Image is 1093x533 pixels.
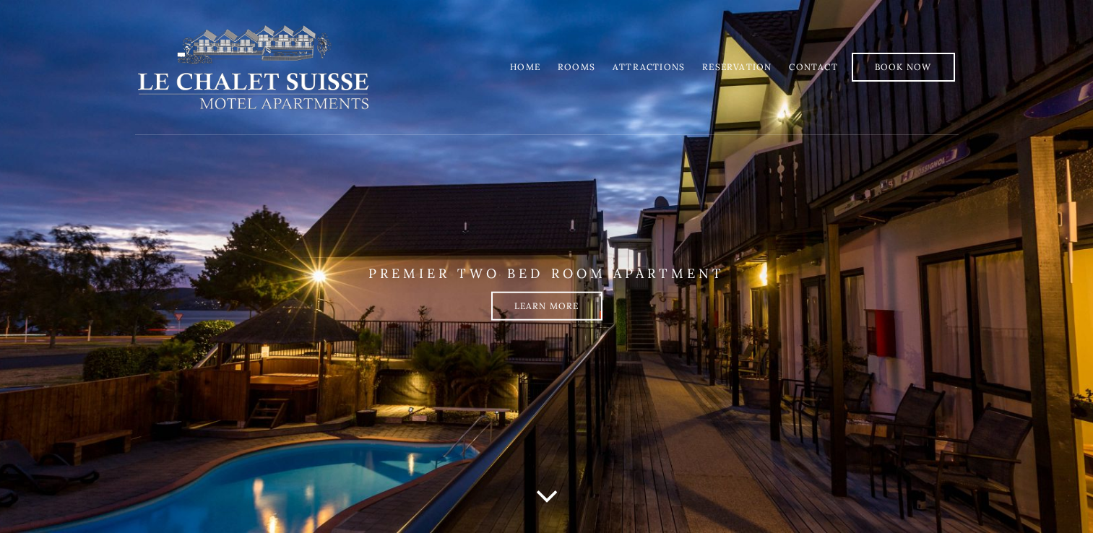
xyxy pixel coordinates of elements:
a: Contact [789,61,837,72]
a: Book Now [852,53,955,82]
a: Reservation [702,61,772,72]
a: Attractions [613,61,685,72]
p: PREMIER TWO BED ROOM APARTMENT [135,266,959,282]
a: Home [510,61,540,72]
img: lechaletsuisse [135,24,371,110]
a: Rooms [558,61,595,72]
a: Learn more [491,292,602,321]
